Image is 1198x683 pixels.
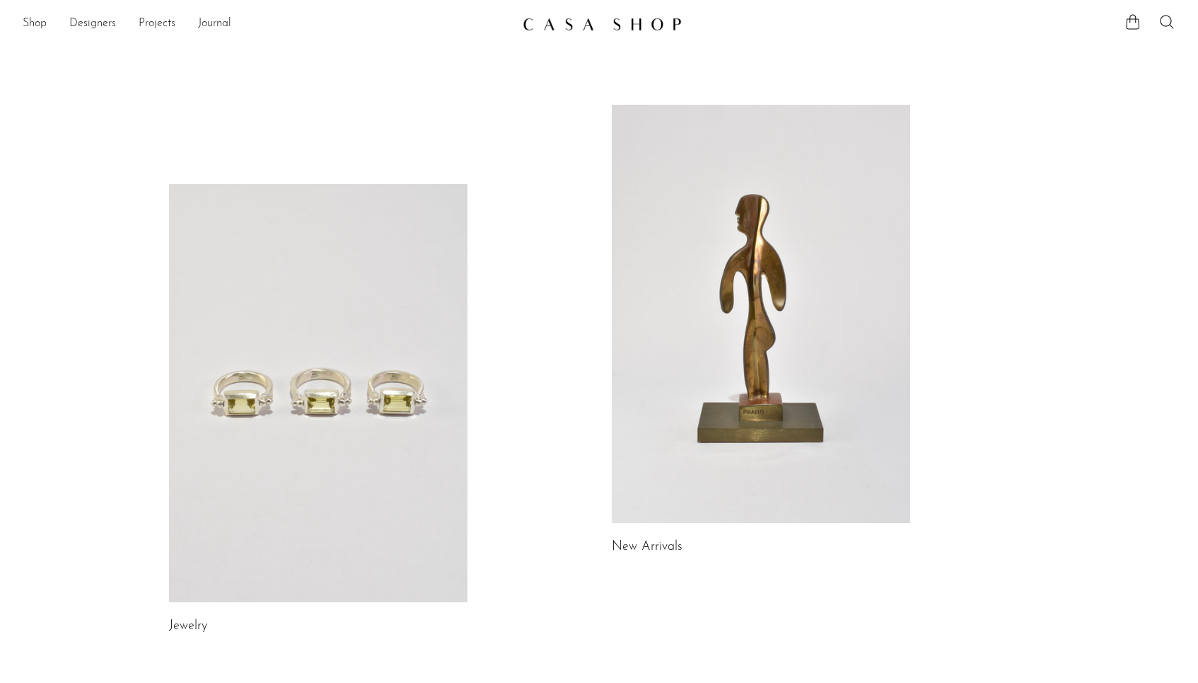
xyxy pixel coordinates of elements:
a: Designers [69,15,116,33]
ul: NEW HEADER MENU [23,12,511,36]
nav: Desktop navigation [23,12,511,36]
a: Projects [139,15,175,33]
a: New Arrivals [612,541,682,553]
a: Jewelry [169,620,207,633]
a: Shop [23,15,47,33]
a: Journal [198,15,231,33]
